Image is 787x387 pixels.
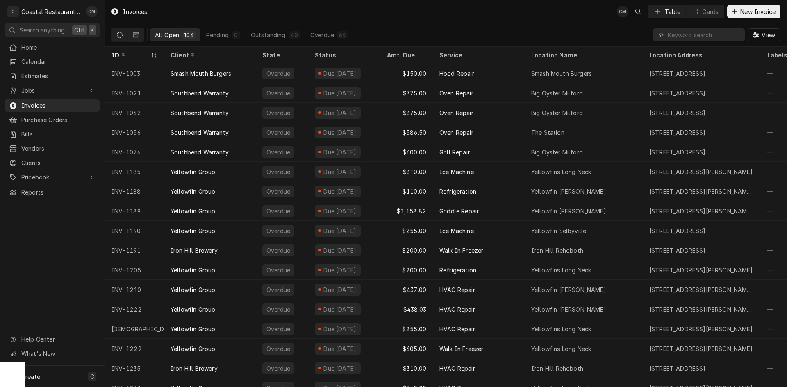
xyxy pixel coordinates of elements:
[266,325,291,333] div: Overdue
[531,266,591,274] div: Yellowfins Long Neck
[5,142,100,155] a: Vendors
[323,226,357,235] div: Due [DATE]
[439,89,473,97] div: Oven Repair
[531,167,591,176] div: Yellowfins Long Neck
[531,148,583,156] div: Big Oyster Milford
[21,335,95,344] span: Help Center
[184,31,193,39] div: 104
[649,305,754,314] div: [STREET_ADDRESS][PERSON_NAME][PERSON_NAME]
[439,285,475,294] div: HVAC Repair
[86,6,98,17] div: Chad McMaster's Avatar
[380,181,433,201] div: $110.00
[21,188,96,197] span: Reports
[266,187,291,196] div: Overdue
[21,72,96,80] span: Estimates
[760,31,777,39] span: View
[380,122,433,142] div: $586.50
[323,246,357,255] div: Due [DATE]
[171,246,218,255] div: Iron Hill Brewery
[439,344,483,353] div: Walk In Freezer
[266,69,291,78] div: Overdue
[266,364,291,373] div: Overdue
[105,103,164,122] div: INV-1042
[380,280,433,299] div: $437.00
[617,6,628,17] div: Chad McMaster's Avatar
[531,325,591,333] div: Yellowfins Long Neck
[439,266,476,274] div: Refrigeration
[266,89,291,97] div: Overdue
[171,266,215,274] div: Yellowfin Group
[323,69,357,78] div: Due [DATE]
[323,148,357,156] div: Due [DATE]
[171,51,248,59] div: Client
[105,339,164,358] div: INV-1229
[531,109,583,117] div: Big Oyster Milford
[105,260,164,280] div: INV-1205
[649,246,706,255] div: [STREET_ADDRESS]
[323,266,357,274] div: Due [DATE]
[266,207,291,215] div: Overdue
[531,364,583,373] div: Iron Hill Rehoboth
[649,207,754,215] div: [STREET_ADDRESS][PERSON_NAME][PERSON_NAME]
[668,28,741,41] input: Keyword search
[171,305,215,314] div: Yellowfin Group
[439,325,475,333] div: HVAC Repair
[649,167,753,176] div: [STREET_ADDRESS][PERSON_NAME]
[266,167,291,176] div: Overdue
[105,83,164,103] div: INV-1021
[323,364,357,373] div: Due [DATE]
[266,128,291,137] div: Overdue
[234,31,239,39] div: 0
[266,246,291,255] div: Overdue
[5,55,100,68] a: Calendar
[387,51,425,59] div: Amt. Due
[339,31,346,39] div: 64
[21,86,83,95] span: Jobs
[105,299,164,319] div: INV-1222
[531,305,606,314] div: Yellowfin [PERSON_NAME]
[206,31,229,39] div: Pending
[649,51,753,59] div: Location Address
[5,113,100,127] a: Purchase Orders
[86,6,98,17] div: CM
[21,373,40,380] span: Create
[90,372,94,381] span: C
[266,148,291,156] div: Overdue
[105,358,164,378] div: INV-1235
[5,186,100,199] a: Reports
[727,5,780,18] button: New Invoice
[531,207,606,215] div: Yellowfin [PERSON_NAME]
[171,364,218,373] div: Iron Hill Brewery
[266,226,291,235] div: Overdue
[531,128,564,137] div: The Station
[5,347,100,360] a: Go to What's New
[266,344,291,353] div: Overdue
[439,167,474,176] div: Ice Machine
[380,260,433,280] div: $200.00
[91,26,94,34] span: K
[323,109,357,117] div: Due [DATE]
[105,240,164,260] div: INV-1191
[649,344,753,353] div: [STREET_ADDRESS][PERSON_NAME]
[21,130,96,138] span: Bills
[171,187,215,196] div: Yellowfin Group
[439,109,473,117] div: Oven Repair
[531,246,583,255] div: Iron Hill Rehoboth
[531,187,606,196] div: Yellowfin [PERSON_NAME]
[171,344,215,353] div: Yellowfin Group
[439,207,479,215] div: Griddle Repair
[380,201,433,221] div: $1,158.82
[105,319,164,339] div: [DEMOGRAPHIC_DATA]-1225
[380,240,433,260] div: $200.00
[291,31,298,39] div: 40
[702,7,719,16] div: Cards
[105,221,164,240] div: INV-1190
[171,226,215,235] div: Yellowfin Group
[649,148,706,156] div: [STREET_ADDRESS]
[649,69,706,78] div: [STREET_ADDRESS]
[105,181,164,201] div: INV-1188
[21,7,82,16] div: Coastal Restaurant Repair
[171,148,229,156] div: Southbend Warranty
[380,319,433,339] div: $255.00
[323,89,357,97] div: Due [DATE]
